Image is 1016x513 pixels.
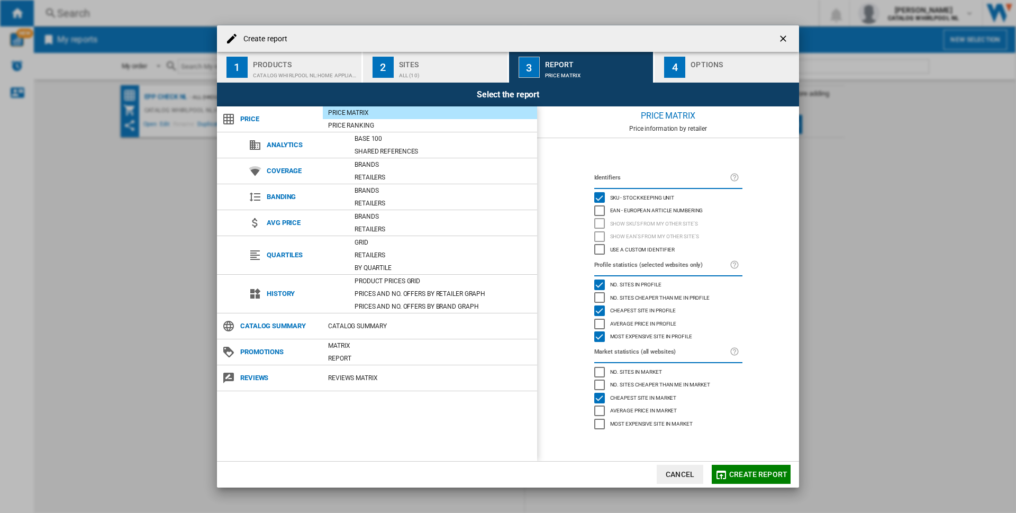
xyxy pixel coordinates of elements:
[349,172,537,183] div: Retailers
[261,164,349,178] span: Coverage
[349,159,537,170] div: Brands
[594,346,730,358] label: Market statistics (all websites)
[594,172,730,184] label: Identifiers
[399,56,503,67] div: Sites
[610,232,699,239] span: Show EAN's from my other site's
[253,56,357,67] div: Products
[349,198,537,209] div: Retailers
[610,306,676,313] span: Cheapest site in profile
[399,67,503,78] div: ALL (10)
[657,465,703,484] button: Cancel
[610,219,698,227] span: Show SKU'S from my other site's
[349,224,537,235] div: Retailers
[712,465,791,484] button: Create report
[235,345,323,359] span: Promotions
[323,373,537,383] div: REVIEWS Matrix
[610,406,677,413] span: Average price in market
[217,52,362,83] button: 1 Products CATALOG WHIRLPOOL NL:Home appliances
[594,417,742,430] md-checkbox: Most expensive site in market
[349,133,537,144] div: Base 100
[545,56,649,67] div: Report
[217,83,799,106] div: Select the report
[323,353,537,364] div: Report
[610,293,710,301] span: No. sites cheaper than me in profile
[594,204,742,218] md-checkbox: EAN - European Article Numbering
[610,332,692,339] span: Most expensive site in profile
[610,419,693,427] span: Most expensive site in market
[238,34,287,44] h4: Create report
[610,393,677,401] span: Cheapest site in market
[594,330,742,344] md-checkbox: Most expensive site in profile
[373,57,394,78] div: 2
[594,391,742,404] md-checkbox: Cheapest site in market
[323,107,537,118] div: Price Matrix
[545,67,649,78] div: Price Matrix
[610,206,703,213] span: EAN - European Article Numbering
[261,215,349,230] span: Avg price
[610,280,661,287] span: No. sites in profile
[349,211,537,222] div: Brands
[261,138,349,152] span: Analytics
[594,191,742,204] md-checkbox: SKU - Stock Keeping Unit
[594,230,742,244] md-checkbox: Show EAN's from my other site's
[323,340,537,351] div: Matrix
[235,319,323,334] span: Catalog Summary
[537,106,799,125] div: Price Matrix
[774,28,795,49] button: getI18NText('BUTTONS.CLOSE_DIALOG')
[253,67,357,78] div: CATALOG WHIRLPOOL NL:Home appliances
[594,259,730,271] label: Profile statistics (selected websites only)
[349,263,537,273] div: By quartile
[594,317,742,330] md-checkbox: Average price in profile
[664,57,685,78] div: 4
[594,404,742,418] md-checkbox: Average price in market
[594,217,742,230] md-checkbox: Show SKU'S from my other site's
[610,193,675,201] span: SKU - Stock Keeping Unit
[519,57,540,78] div: 3
[261,248,349,263] span: Quartiles
[594,278,742,292] md-checkbox: No. sites in profile
[235,112,323,127] span: Price
[594,291,742,304] md-checkbox: No. sites cheaper than me in profile
[261,286,349,301] span: History
[235,371,323,385] span: Reviews
[729,470,787,479] span: Create report
[349,289,537,299] div: Prices and No. offers by retailer graph
[691,56,795,67] div: Options
[537,125,799,132] div: Price information by retailer
[349,276,537,286] div: Product prices grid
[610,367,662,375] span: No. sites in market
[226,57,248,78] div: 1
[594,379,742,392] md-checkbox: No. sites cheaper than me in market
[363,52,509,83] button: 2 Sites ALL (10)
[778,33,791,46] ng-md-icon: getI18NText('BUTTONS.CLOSE_DIALOG')
[323,321,537,331] div: Catalog Summary
[655,52,799,83] button: 4 Options
[349,237,537,248] div: Grid
[349,250,537,260] div: Retailers
[509,52,655,83] button: 3 Report Price Matrix
[349,301,537,312] div: Prices and No. offers by brand graph
[594,243,742,256] md-checkbox: Use a custom identifier
[610,380,711,388] span: No. sites cheaper than me in market
[610,319,677,327] span: Average price in profile
[349,185,537,196] div: Brands
[323,120,537,131] div: Price Ranking
[349,146,537,157] div: Shared references
[610,245,675,253] span: Use a custom identifier
[594,365,742,379] md-checkbox: No. sites in market
[261,190,349,204] span: Banding
[594,304,742,318] md-checkbox: Cheapest site in profile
